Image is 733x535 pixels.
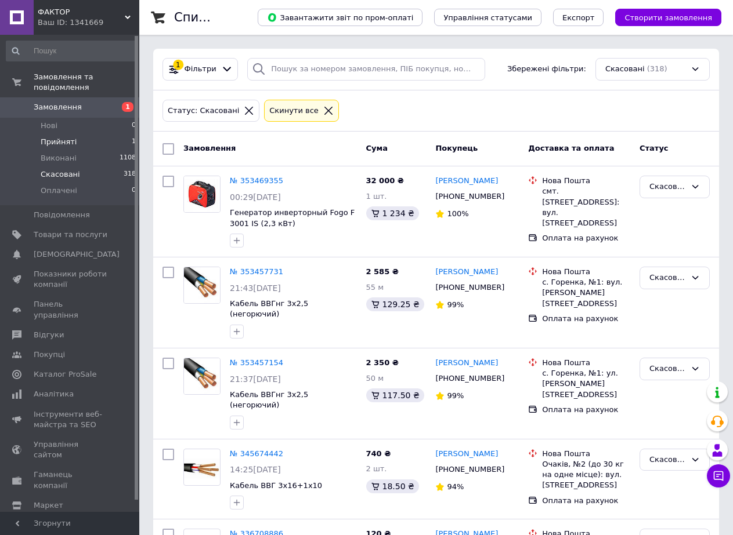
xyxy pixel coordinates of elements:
[230,299,308,319] a: Кабель ВВГнг 3х2,5 (негорючий)
[34,72,139,93] span: Замовлення та повідомлення
[435,449,498,460] a: [PERSON_NAME]
[183,267,221,304] a: Фото товару
[649,454,686,466] div: Скасовано
[41,185,77,196] span: Оплачені
[615,9,721,26] button: Створити замовлення
[34,470,107,490] span: Гаманець компанії
[366,176,404,185] span: 32 000 ₴
[230,390,308,410] a: Кабель ВВГнг 3х2,5 (негорючий)
[647,64,667,73] span: (318)
[34,439,107,460] span: Управління сайтом
[34,269,107,290] span: Показники роботи компанії
[41,153,77,163] span: Виконані
[174,10,292,24] h1: Список замовлень
[366,374,384,383] span: 50 м
[122,102,133,112] span: 1
[640,144,669,152] span: Статус
[267,105,321,117] div: Cкинути все
[41,137,77,147] span: Прийняті
[435,144,478,152] span: Покупець
[366,267,399,276] span: 2 585 ₴
[34,389,74,399] span: Аналітика
[38,17,139,28] div: Ваш ID: 1341669
[447,209,468,218] span: 100%
[542,186,630,228] div: смт. [STREET_ADDRESS]: вул. [STREET_ADDRESS]
[507,64,586,75] span: Збережені фільтри:
[6,41,137,61] input: Пошук
[542,496,630,506] div: Оплата на рахунок
[443,13,532,22] span: Управління статусами
[366,206,419,220] div: 1 234 ₴
[247,58,485,81] input: Пошук за номером замовлення, ПІБ покупця, номером телефону, Email, номером накладної
[649,272,686,284] div: Скасовано
[230,449,283,458] a: № 345674442
[184,176,220,212] img: Фото товару
[165,105,241,117] div: Статус: Скасовані
[132,185,136,196] span: 0
[542,449,630,459] div: Нова Пошта
[366,297,424,311] div: 129.25 ₴
[185,64,216,75] span: Фільтри
[173,60,183,70] div: 1
[183,176,221,213] a: Фото товару
[34,500,63,511] span: Маркет
[230,465,281,474] span: 14:25[DATE]
[41,121,57,131] span: Нові
[542,314,630,324] div: Оплата на рахунок
[528,144,614,152] span: Доставка та оплата
[267,12,413,23] span: Завантажити звіт по пром-оплаті
[184,358,220,394] img: Фото товару
[132,121,136,131] span: 0
[433,280,507,295] div: [PHONE_NUMBER]
[542,277,630,309] div: с. Горенка, №1: вул. [PERSON_NAME][STREET_ADDRESS]
[707,464,730,487] button: Чат з покупцем
[435,358,498,369] a: [PERSON_NAME]
[366,479,419,493] div: 18.50 ₴
[447,391,464,400] span: 99%
[542,405,630,415] div: Оплата на рахунок
[542,233,630,243] div: Оплата на рахунок
[366,388,424,402] div: 117.50 ₴
[124,169,136,180] span: 318
[366,449,391,458] span: 740 ₴
[230,374,281,384] span: 21:37[DATE]
[230,208,355,228] a: Генератор инверторный Fogo F 3001 IS (2,3 кВт)
[649,181,686,193] div: Скасовано
[605,64,645,75] span: Скасовані
[366,283,384,292] span: 55 м
[624,13,712,22] span: Створити замовлення
[34,330,64,340] span: Відгуки
[184,454,220,479] img: Фото товару
[34,409,107,430] span: Інструменти веб-майстра та SEO
[34,369,96,380] span: Каталог ProSale
[230,267,283,276] a: № 353457731
[34,350,65,360] span: Покупці
[366,144,388,152] span: Cума
[366,358,399,367] span: 2 350 ₴
[230,481,322,490] a: Кабель ВВГ 3х16+1х10
[34,102,82,112] span: Замовлення
[366,192,387,201] span: 1 шт.
[447,300,464,309] span: 99%
[542,368,630,400] div: с. Горенка, №1: ул. [PERSON_NAME][STREET_ADDRESS]
[542,459,630,491] div: Очаків, №2 (до 30 кг на одне місце): вул. [STREET_ADDRESS]
[433,462,507,477] div: [PHONE_NUMBER]
[183,358,221,395] a: Фото товару
[184,267,220,303] img: Фото товару
[447,482,464,491] span: 94%
[34,210,90,220] span: Повідомлення
[183,144,236,152] span: Замовлення
[542,176,630,186] div: Нова Пошта
[230,283,281,293] span: 21:43[DATE]
[433,371,507,386] div: [PHONE_NUMBER]
[132,137,136,147] span: 1
[230,192,281,202] span: 00:29[DATE]
[38,7,125,17] span: ФАКТОР
[562,13,595,22] span: Експорт
[434,9,541,26] button: Управління статусами
[120,153,136,163] span: 1108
